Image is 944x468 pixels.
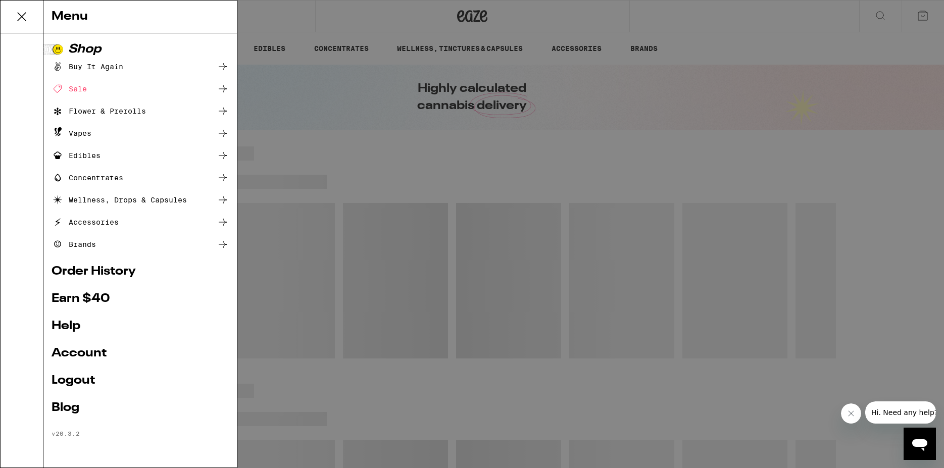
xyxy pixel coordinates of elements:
div: Menu [43,1,237,33]
a: Account [52,347,229,359]
a: Brands [52,238,229,250]
span: v 20.3.2 [52,430,80,437]
a: Logout [52,375,229,387]
a: Wellness, Drops & Capsules [52,194,229,206]
div: Sale [52,83,87,95]
a: Order History [52,266,229,278]
div: Concentrates [52,172,123,184]
iframe: Button to launch messaging window [904,428,936,460]
a: Buy It Again [52,61,229,73]
a: Vapes [52,127,229,139]
a: Help [52,320,229,332]
a: Blog [52,402,229,414]
div: Buy It Again [52,61,123,73]
a: Sale [52,83,229,95]
div: Wellness, Drops & Capsules [52,194,187,206]
a: Flower & Prerolls [52,105,229,117]
iframe: Close message [841,403,861,424]
div: Flower & Prerolls [52,105,146,117]
a: Edibles [52,149,229,162]
iframe: Message from company [865,401,936,424]
a: Accessories [52,216,229,228]
a: Shop [52,43,229,56]
div: Brands [52,238,96,250]
div: Vapes [52,127,91,139]
div: Edibles [52,149,101,162]
a: Earn $ 40 [52,293,229,305]
span: Hi. Need any help? [6,7,73,15]
a: Concentrates [52,172,229,184]
div: Accessories [52,216,119,228]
